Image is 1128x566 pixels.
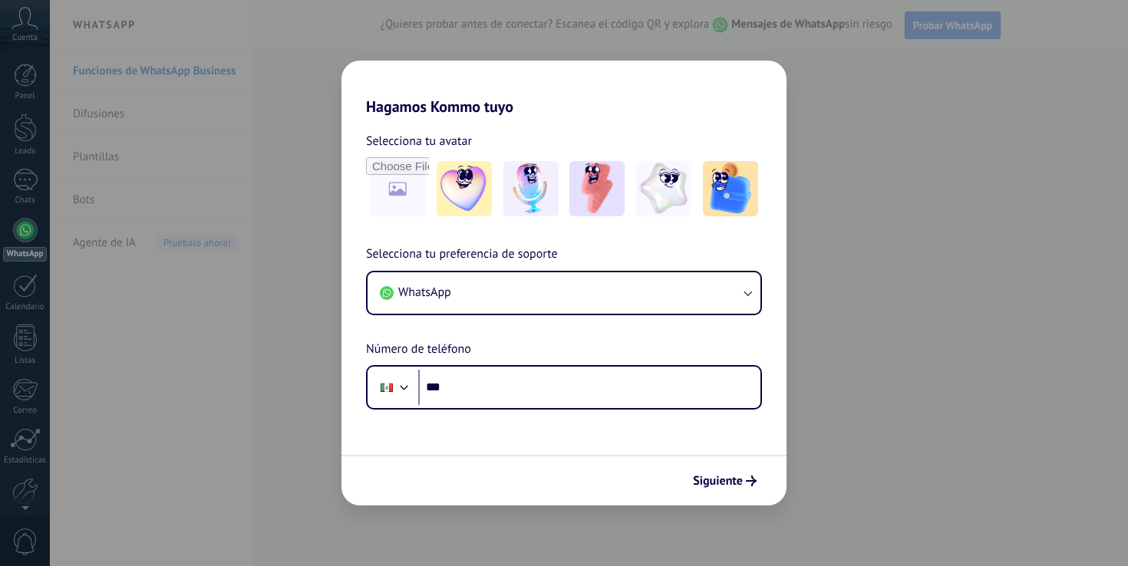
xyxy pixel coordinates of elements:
button: Siguiente [686,468,764,494]
span: Selecciona tu preferencia de soporte [366,245,558,265]
span: Siguiente [693,476,743,486]
img: -5.jpeg [703,161,758,216]
img: -3.jpeg [569,161,625,216]
img: -1.jpeg [437,161,492,216]
img: -4.jpeg [636,161,691,216]
button: WhatsApp [368,272,760,314]
span: WhatsApp [398,285,451,300]
div: Mexico: + 52 [372,371,401,403]
img: -2.jpeg [503,161,559,216]
span: Selecciona tu avatar [366,131,472,151]
h2: Hagamos Kommo tuyo [341,61,787,116]
span: Número de teléfono [366,340,471,360]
